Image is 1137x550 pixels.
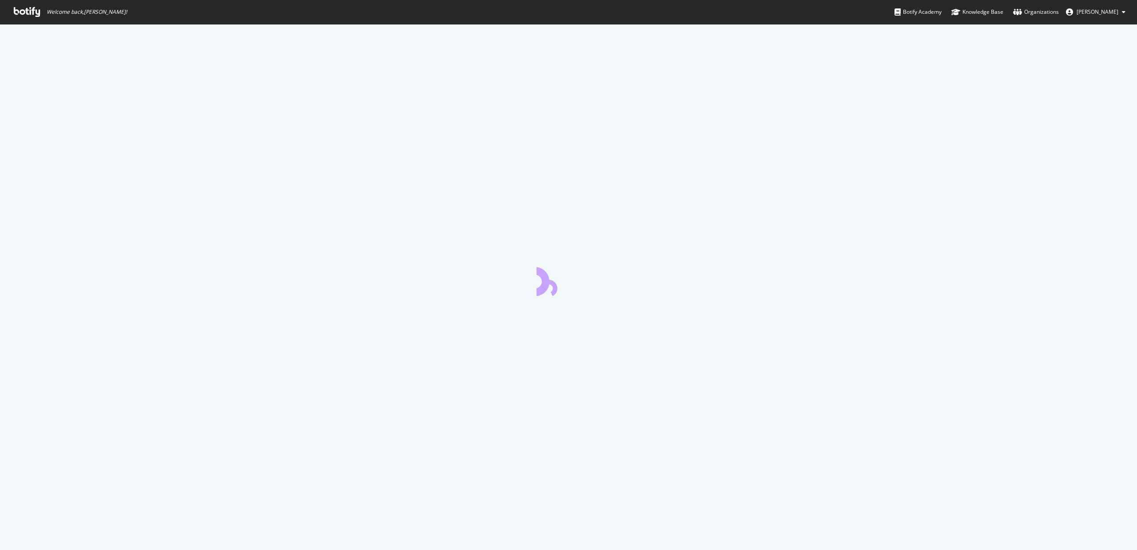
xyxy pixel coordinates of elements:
[47,8,127,16] span: Welcome back, [PERSON_NAME] !
[1077,8,1118,16] span: Tamara Quiñones
[1013,8,1059,16] div: Organizations
[894,8,942,16] div: Botify Academy
[1059,5,1133,19] button: [PERSON_NAME]
[951,8,1003,16] div: Knowledge Base
[537,264,600,296] div: animation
